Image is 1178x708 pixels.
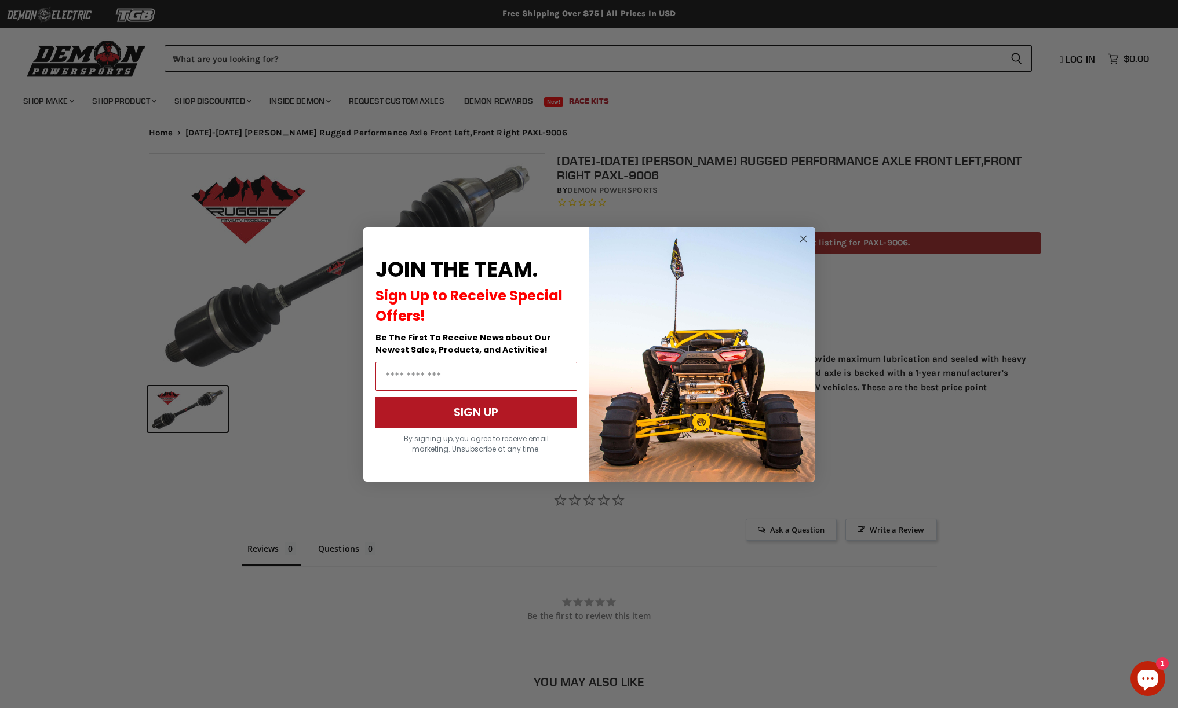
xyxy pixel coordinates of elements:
[1127,661,1169,699] inbox-online-store-chat: Shopify online store chat
[375,255,538,284] span: JOIN THE TEAM.
[375,286,563,325] span: Sign Up to Receive Special Offers!
[375,332,551,355] span: Be The First To Receive News about Our Newest Sales, Products, and Activities!
[375,362,577,391] input: Email Address
[375,397,577,428] button: SIGN UP
[589,227,815,482] img: a9095488-b6e7-41ba-879d-588abfab540b.jpeg
[796,232,811,246] button: Close dialog
[404,434,549,454] span: By signing up, you agree to receive email marketing. Unsubscribe at any time.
